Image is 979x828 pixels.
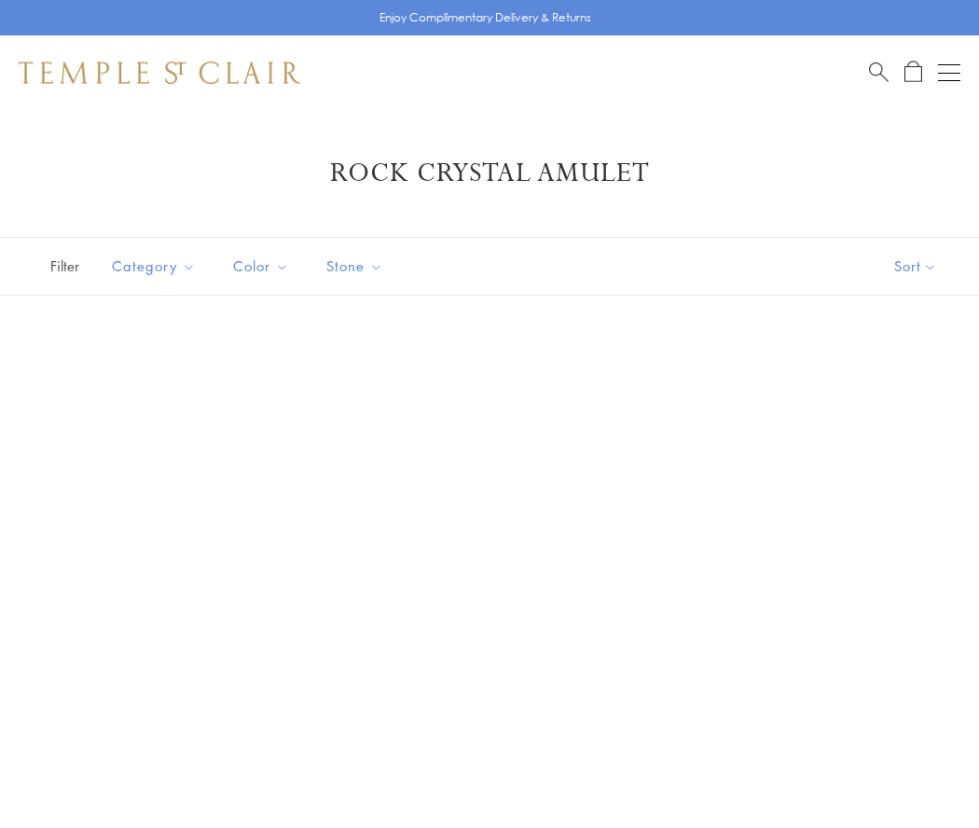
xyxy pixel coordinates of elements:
[312,245,397,287] button: Stone
[219,245,303,287] button: Color
[98,245,210,287] button: Category
[317,255,397,278] span: Stone
[19,62,300,84] img: Temple St. Clair
[869,61,889,84] a: Search
[852,238,979,295] button: Show sort by
[224,255,303,278] span: Color
[379,8,591,27] p: Enjoy Complimentary Delivery & Returns
[938,62,960,84] button: Open navigation
[103,255,210,278] span: Category
[904,61,922,84] a: Open Shopping Bag
[47,157,932,190] h1: Rock Crystal Amulet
